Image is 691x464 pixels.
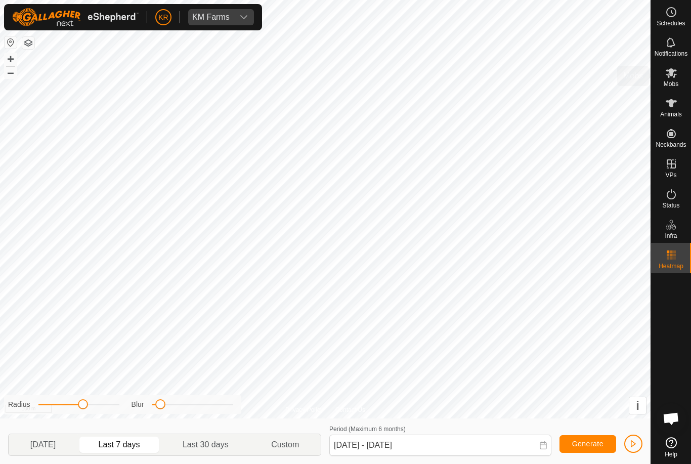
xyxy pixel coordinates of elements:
a: Help [651,433,691,461]
span: KM Farms [188,9,234,25]
span: Mobs [664,81,678,87]
span: Notifications [655,51,687,57]
div: dropdown trigger [234,9,254,25]
label: Blur [132,399,144,410]
a: Open chat [656,403,686,434]
div: KM Farms [192,13,230,21]
label: Period (Maximum 6 months) [329,426,406,433]
button: i [629,397,646,414]
span: VPs [665,172,676,178]
span: i [636,399,639,412]
img: Gallagher Logo [12,8,139,26]
span: Generate [572,440,603,448]
span: Schedules [657,20,685,26]
button: Reset Map [5,36,17,49]
span: Infra [665,233,677,239]
button: Generate [559,435,616,453]
a: Privacy Policy [285,405,323,414]
span: Last 7 days [99,439,140,451]
button: – [5,66,17,78]
span: Status [662,202,679,208]
span: Neckbands [656,142,686,148]
span: [DATE] [30,439,56,451]
span: Heatmap [659,263,683,269]
a: Contact Us [335,405,365,414]
button: + [5,53,17,65]
label: Radius [8,399,30,410]
span: Animals [660,111,682,117]
span: Custom [271,439,299,451]
span: Help [665,451,677,457]
button: Map Layers [22,37,34,49]
span: KR [158,12,168,23]
span: Last 30 days [183,439,229,451]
